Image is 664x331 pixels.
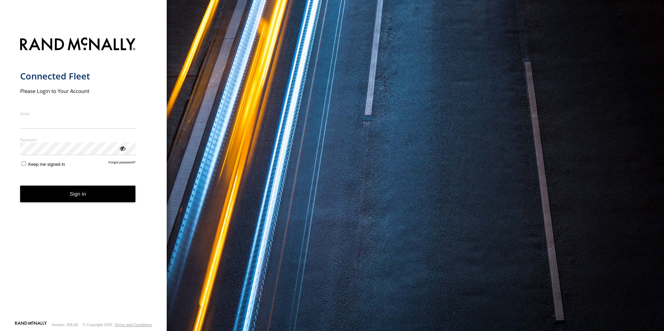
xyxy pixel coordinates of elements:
[20,33,147,321] form: main
[119,145,126,152] div: ViewPassword
[20,87,136,94] h2: Please Login to Your Account
[109,160,136,167] a: Forgot password?
[22,161,26,166] input: Keep me signed in
[28,162,65,167] span: Keep me signed in
[15,321,47,328] a: Visit our Website
[20,137,136,142] label: Password
[20,186,136,203] button: Sign in
[20,70,136,82] h1: Connected Fleet
[52,323,78,327] div: Version: 306.00
[83,323,152,327] div: © Copyright 2025 -
[20,36,136,54] img: Rand McNally
[115,323,152,327] a: Terms and Conditions
[20,111,136,116] label: Email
